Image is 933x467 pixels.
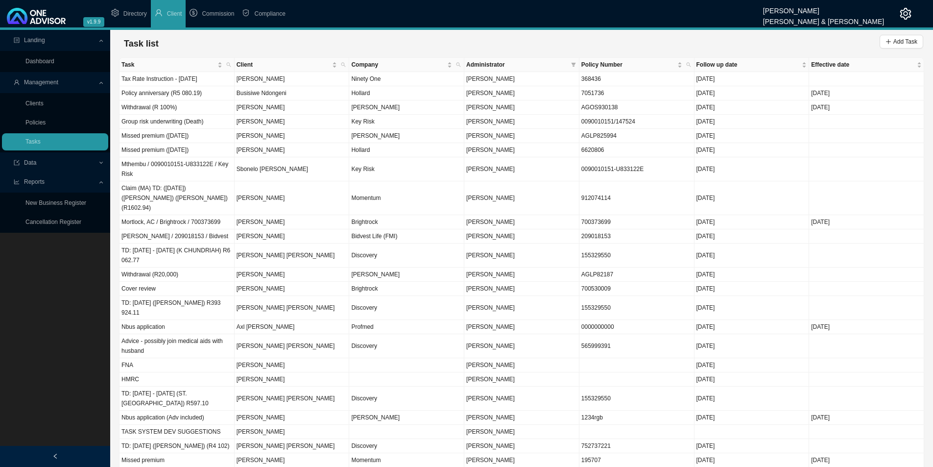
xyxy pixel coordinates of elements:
[349,282,464,296] td: Brightrock
[14,79,20,85] span: user
[579,100,694,115] td: AGOS930138
[120,320,235,334] td: Nbus application
[466,233,515,240] span: [PERSON_NAME]
[579,58,694,72] th: Policy Number
[811,60,915,70] span: Effective date
[237,60,331,70] span: Client
[579,282,694,296] td: 700530009
[579,439,694,453] td: 752737221
[579,244,694,268] td: 155329550
[349,157,464,181] td: Key Risk
[25,100,44,107] a: Clients
[694,334,810,358] td: [DATE]
[235,86,350,100] td: Busisiwe Ndongeni
[466,271,515,278] span: [PERSON_NAME]
[581,60,675,70] span: Policy Number
[694,157,810,181] td: [DATE]
[466,195,515,201] span: [PERSON_NAME]
[466,60,567,70] span: Administrator
[235,358,350,372] td: [PERSON_NAME]
[466,118,515,125] span: [PERSON_NAME]
[190,9,197,17] span: dollar
[456,62,461,67] span: search
[809,411,924,425] td: [DATE]
[235,115,350,129] td: [PERSON_NAME]
[341,62,346,67] span: search
[25,219,81,225] a: Cancellation Register
[120,86,235,100] td: Policy anniversary (R5 080.19)
[466,219,515,225] span: [PERSON_NAME]
[121,60,215,70] span: Task
[235,425,350,439] td: [PERSON_NAME]
[120,143,235,157] td: Missed premium ([DATE])
[579,296,694,320] td: 155329550
[349,387,464,411] td: Discovery
[466,147,515,153] span: [PERSON_NAME]
[235,296,350,320] td: [PERSON_NAME] [PERSON_NAME]
[349,86,464,100] td: Hollard
[694,296,810,320] td: [DATE]
[694,86,810,100] td: [DATE]
[694,439,810,453] td: [DATE]
[694,282,810,296] td: [DATE]
[120,268,235,282] td: Withdrawal (R20,000)
[466,428,515,435] span: [PERSON_NAME]
[83,17,104,27] span: v1.9.9
[235,282,350,296] td: [PERSON_NAME]
[809,215,924,229] td: [DATE]
[235,215,350,229] td: [PERSON_NAME]
[349,268,464,282] td: [PERSON_NAME]
[224,58,233,72] span: search
[579,268,694,282] td: AGLP82187
[694,100,810,115] td: [DATE]
[235,387,350,411] td: [PERSON_NAME] [PERSON_NAME]
[235,244,350,268] td: [PERSON_NAME] [PERSON_NAME]
[694,181,810,215] td: [DATE]
[124,39,159,49] span: Task list
[120,358,235,372] td: FNA
[579,229,694,244] td: 209018153
[349,129,464,143] td: [PERSON_NAME]
[25,199,86,206] a: New Business Register
[351,60,445,70] span: Company
[694,215,810,229] td: [DATE]
[120,72,235,86] td: Tax Rate Instruction - [DATE]
[14,37,20,43] span: profile
[893,37,917,47] span: Add Task
[167,10,182,17] span: Client
[25,138,41,145] a: Tasks
[235,372,350,387] td: [PERSON_NAME]
[694,268,810,282] td: [DATE]
[349,181,464,215] td: Momentum
[235,157,350,181] td: Sbonelo [PERSON_NAME]
[579,129,694,143] td: AGLP825994
[120,129,235,143] td: Missed premium ([DATE])
[120,215,235,229] td: Mortlock, AC / Brightrock / 700373699
[226,62,231,67] span: search
[235,229,350,244] td: [PERSON_NAME]
[235,320,350,334] td: Axl [PERSON_NAME]
[466,376,515,383] span: [PERSON_NAME]
[694,372,810,387] td: [DATE]
[120,157,235,181] td: Mthembu / 0090010151-U833122E / Key Risk
[349,115,464,129] td: Key Risk
[235,439,350,453] td: [PERSON_NAME] [PERSON_NAME]
[120,244,235,268] td: TD: [DATE] - [DATE] (K CHUNDRIAH) R6 062.77
[466,304,515,311] span: [PERSON_NAME]
[235,143,350,157] td: [PERSON_NAME]
[885,39,891,45] span: plus
[14,179,20,185] span: line-chart
[349,296,464,320] td: Discovery
[466,285,515,292] span: [PERSON_NAME]
[120,411,235,425] td: Nbus application (Adv included)
[686,62,691,67] span: search
[235,58,350,72] th: Client
[202,10,234,17] span: Commission
[763,13,884,24] div: [PERSON_NAME] & [PERSON_NAME]
[763,2,884,13] div: [PERSON_NAME]
[120,372,235,387] td: HMRC
[24,159,36,166] span: Data
[120,296,235,320] td: TD: [DATE] ([PERSON_NAME]) R393 924.11
[349,143,464,157] td: Hollard
[694,143,810,157] td: [DATE]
